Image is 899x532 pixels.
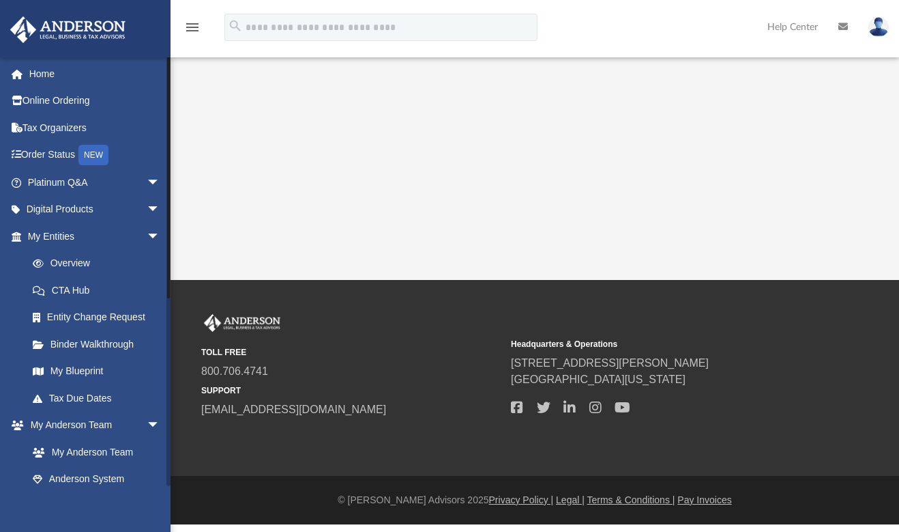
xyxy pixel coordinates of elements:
a: Tax Organizers [10,114,181,141]
a: My Anderson Teamarrow_drop_down [10,412,174,439]
a: CTA Hub [19,277,181,304]
span: arrow_drop_down [147,169,174,197]
img: Anderson Advisors Platinum Portal [201,314,283,332]
a: My Anderson Team [19,438,167,466]
a: Order StatusNEW [10,141,181,169]
a: [GEOGRAPHIC_DATA][US_STATE] [511,374,686,385]
a: Privacy Policy | [489,494,554,505]
a: Platinum Q&Aarrow_drop_down [10,169,181,196]
a: Entity Change Request [19,304,181,331]
span: arrow_drop_down [147,196,174,224]
img: Anderson Advisors Platinum Portal [6,16,130,43]
span: arrow_drop_down [147,223,174,251]
a: Tax Due Dates [19,384,181,412]
span: arrow_drop_down [147,412,174,440]
div: NEW [78,145,108,165]
a: 800.706.4741 [201,365,268,377]
a: menu [184,26,201,36]
div: © [PERSON_NAME] Advisors 2025 [171,493,899,507]
a: My Entitiesarrow_drop_down [10,223,181,250]
a: Pay Invoices [677,494,731,505]
a: Online Ordering [10,87,181,115]
i: search [228,18,243,33]
small: SUPPORT [201,384,501,397]
a: Terms & Conditions | [587,494,675,505]
a: Binder Walkthrough [19,331,181,358]
a: [STREET_ADDRESS][PERSON_NAME] [511,357,709,369]
a: Anderson System [19,466,174,493]
small: Headquarters & Operations [511,338,811,350]
a: Legal | [556,494,585,505]
a: Digital Productsarrow_drop_down [10,196,181,223]
img: User Pic [868,17,889,37]
a: [EMAIL_ADDRESS][DOMAIN_NAME] [201,404,386,415]
a: Home [10,60,181,87]
a: Overview [19,250,181,277]
small: TOLL FREE [201,346,501,359]
a: My Blueprint [19,358,174,385]
i: menu [184,19,201,36]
